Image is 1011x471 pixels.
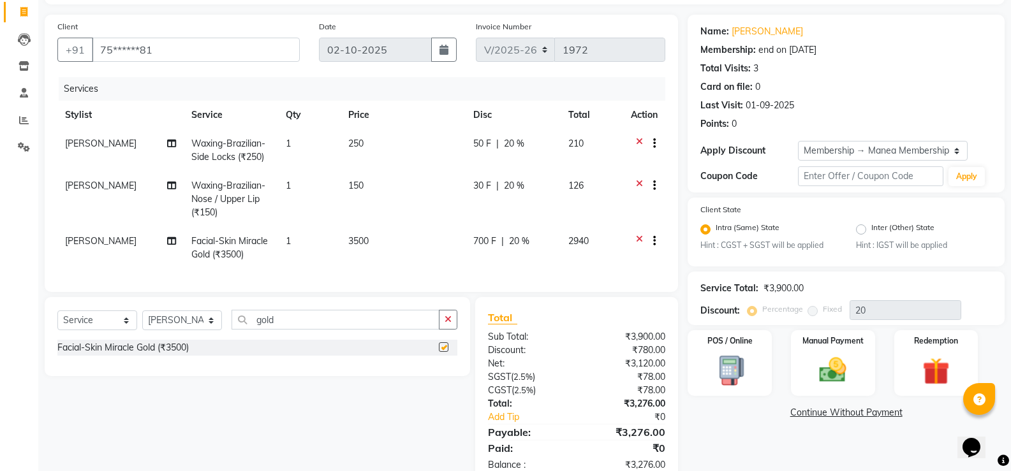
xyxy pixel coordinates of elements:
span: 20 % [509,235,529,248]
img: _gift.svg [914,354,958,388]
span: 1 [286,180,291,191]
div: Total Visits: [700,62,751,75]
img: _pos-terminal.svg [708,354,752,387]
th: Disc [466,101,560,129]
span: 150 [348,180,364,191]
div: Points: [700,117,729,131]
img: _cash.svg [811,354,855,386]
span: 250 [348,138,364,149]
span: [PERSON_NAME] [65,138,137,149]
span: Waxing-Brazilian-Nose / Upper Lip (₹150) [191,180,265,218]
button: +91 [57,38,93,62]
span: 2.5% [514,385,533,395]
div: ₹3,276.00 [577,397,675,410]
span: 3500 [348,235,369,247]
span: 2.5% [513,372,533,382]
div: Last Visit: [700,99,743,112]
span: 210 [568,138,584,149]
span: Waxing-Brazilian-Side Locks (₹250) [191,138,265,163]
label: Invoice Number [476,21,531,33]
div: Discount: [478,344,577,357]
span: 50 F [473,137,491,150]
label: POS / Online [707,335,753,347]
span: 2940 [568,235,589,247]
div: 3 [753,62,758,75]
span: Total [488,311,517,324]
label: Percentage [762,303,803,315]
label: Inter (Other) State [871,222,934,237]
label: Redemption [914,335,958,347]
div: Apply Discount [700,144,797,157]
div: 0 [755,80,760,94]
div: Net: [478,357,577,370]
div: ₹0 [577,440,675,456]
span: CGST [488,384,512,396]
span: 20 % [504,137,524,150]
th: Price [341,101,466,129]
span: [PERSON_NAME] [65,235,137,247]
button: Apply [948,167,985,186]
input: Search by Name/Mobile/Email/Code [92,38,300,62]
div: Discount: [700,304,740,317]
div: ₹0 [593,410,675,424]
div: ₹78.00 [577,384,675,397]
span: 20 % [504,179,524,192]
input: Search or Scan [232,310,439,330]
div: Services [59,77,675,101]
div: end on [DATE] [758,43,816,57]
label: Client [57,21,78,33]
label: Manual Payment [802,335,864,347]
div: ( ) [478,370,577,384]
div: ₹3,120.00 [577,357,675,370]
div: Paid: [478,440,577,456]
span: | [496,137,499,150]
div: 01-09-2025 [746,99,794,112]
div: Coupon Code [700,170,797,183]
div: Membership: [700,43,756,57]
span: | [501,235,504,248]
span: | [496,179,499,192]
label: Intra (Same) State [716,222,779,237]
div: Total: [478,397,577,410]
small: Hint : CGST + SGST will be applied [700,240,836,251]
th: Qty [278,101,341,129]
div: ₹78.00 [577,370,675,384]
th: Total [561,101,624,129]
span: 1 [286,235,291,247]
label: Date [319,21,336,33]
label: Client State [700,204,741,215]
span: Facial-Skin Miracle Gold (₹3500) [191,235,268,260]
div: ₹780.00 [577,344,675,357]
div: Sub Total: [478,330,577,344]
div: 0 [732,117,737,131]
small: Hint : IGST will be applied [856,240,992,251]
th: Action [623,101,665,129]
span: 1 [286,138,291,149]
div: ₹3,900.00 [577,330,675,344]
a: Add Tip [478,410,593,424]
span: [PERSON_NAME] [65,180,137,191]
input: Enter Offer / Coupon Code [798,166,943,186]
div: Name: [700,25,729,38]
iframe: chat widget [957,420,998,458]
a: [PERSON_NAME] [732,25,803,38]
span: 700 F [473,235,496,248]
div: ₹3,900.00 [764,282,804,295]
div: Payable: [478,424,577,440]
label: Fixed [823,303,842,315]
div: ₹3,276.00 [577,424,675,440]
span: 30 F [473,179,491,192]
th: Stylist [57,101,184,129]
span: 126 [568,180,584,191]
a: Continue Without Payment [690,406,1002,419]
div: Service Total: [700,282,758,295]
span: SGST [488,371,511,382]
div: ( ) [478,384,577,397]
div: Facial-Skin Miracle Gold (₹3500) [57,341,189,354]
div: Card on file: [700,80,753,94]
th: Service [184,101,278,129]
